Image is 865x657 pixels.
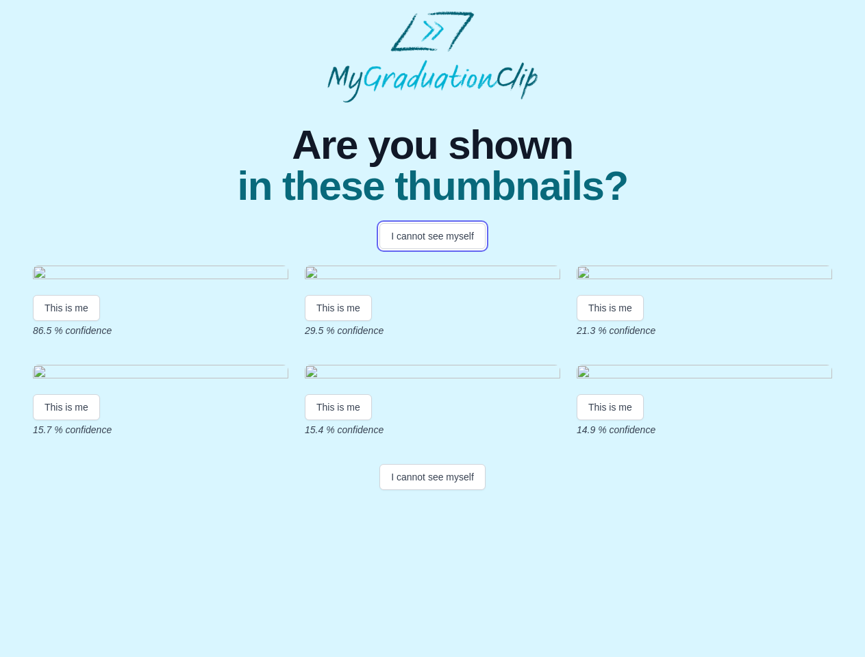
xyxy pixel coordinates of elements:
[379,223,486,249] button: I cannot see myself
[577,365,832,383] img: 3493ff456896577703e8ad2c12a65af7918f2761.gif
[237,166,627,207] span: in these thumbnails?
[327,11,538,103] img: MyGraduationClip
[33,324,288,337] p: 86.5 % confidence
[305,295,372,321] button: This is me
[33,266,288,284] img: 260379ac176aa6a8f8f7d2ec54ae78c1bb03527d.gif
[305,423,560,437] p: 15.4 % confidence
[237,125,627,166] span: Are you shown
[577,394,644,420] button: This is me
[305,324,560,337] p: 29.5 % confidence
[577,423,832,437] p: 14.9 % confidence
[305,394,372,420] button: This is me
[305,266,560,284] img: 8c3fe6ac21603de8f0784539dafed4ec6f987693.gif
[577,295,644,321] button: This is me
[305,365,560,383] img: c46910746898b27a4a6bd28f6951dc39c472c602.gif
[33,295,100,321] button: This is me
[379,464,486,490] button: I cannot see myself
[33,394,100,420] button: This is me
[33,423,288,437] p: 15.7 % confidence
[577,266,832,284] img: a182ae03358000b42b847474c48572cfd878b26b.gif
[33,365,288,383] img: 9decb7f35a93cac747addfa55a37e8a30dcb7c58.gif
[577,324,832,337] p: 21.3 % confidence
